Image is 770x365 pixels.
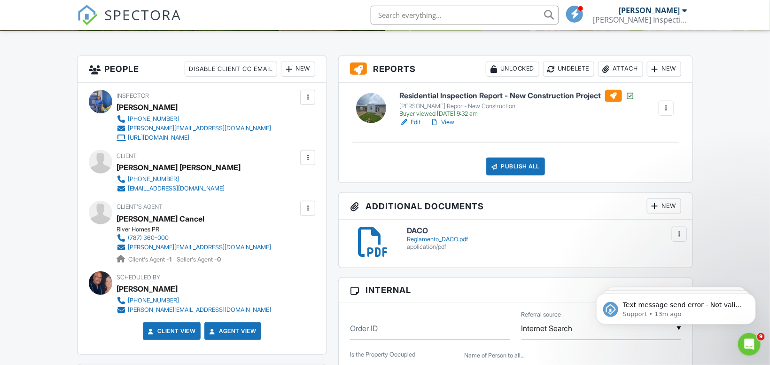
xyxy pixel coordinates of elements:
span: Inspector [117,92,149,99]
iframe: Intercom notifications message [582,274,770,340]
div: Disable Client CC Email [185,62,277,77]
strong: 1 [169,256,171,263]
a: Agent View [208,326,256,336]
label: Order ID [350,323,378,333]
div: [PERSON_NAME] [117,100,178,114]
span: Client's Agent [117,203,163,210]
div: Ayuso Inspections [593,15,687,24]
a: Client View [146,326,196,336]
span: Scheduled By [117,274,160,281]
div: [PHONE_NUMBER] [128,115,179,123]
div: New [647,198,681,214]
div: [PERSON_NAME] Report- New Construction [400,103,635,110]
div: (787) 360-000 [128,234,169,242]
a: [PERSON_NAME][EMAIL_ADDRESS][DOMAIN_NAME] [117,305,271,315]
span: Client's Agent - [128,256,173,263]
div: [PERSON_NAME] [PERSON_NAME] [117,160,241,175]
a: View [430,118,455,127]
img: The Best Home Inspection Software - Spectora [77,5,98,25]
div: Undelete [543,62,594,77]
a: Edit [400,118,421,127]
h6: DACO [407,227,681,235]
div: River Homes PR [117,226,279,233]
h3: Internal [339,278,692,302]
h6: Residential Inspection Report - New Construction Project [400,90,635,102]
h3: People [78,56,327,83]
a: SPECTORA [77,13,181,32]
div: [PERSON_NAME] [619,6,680,15]
a: [PHONE_NUMBER] [117,175,233,184]
div: Buyer viewed [DATE] 9:32 am [400,110,635,118]
div: [PERSON_NAME][EMAIL_ADDRESS][DOMAIN_NAME] [128,306,271,314]
label: Is the Property Occupied [350,350,415,359]
a: Residential Inspection Report - New Construction Project [PERSON_NAME] Report- New Construction B... [400,90,635,118]
a: [PERSON_NAME][EMAIL_ADDRESS][DOMAIN_NAME] [117,243,271,252]
label: Name of Person to allow access to the Property [464,351,525,360]
div: Reglamento_DACO.pdf [407,236,681,243]
strong: 0 [217,256,221,263]
div: [PERSON_NAME][EMAIL_ADDRESS][DOMAIN_NAME] [128,244,271,251]
div: [URL][DOMAIN_NAME] [128,134,189,142]
a: [PERSON_NAME][EMAIL_ADDRESS][DOMAIN_NAME] [117,124,271,133]
iframe: Intercom live chat [738,333,761,356]
div: [PHONE_NUMBER] [128,175,179,183]
a: [PHONE_NUMBER] [117,114,271,124]
span: 9 [757,333,765,341]
div: Unlocked [486,62,539,77]
a: [EMAIL_ADDRESS][DOMAIN_NAME] [117,184,233,193]
label: Referral source [521,310,561,319]
a: [URL][DOMAIN_NAME] [117,133,271,143]
h3: Additional Documents [339,193,692,220]
div: Attach [598,62,643,77]
div: New [281,62,315,77]
span: SPECTORA [104,5,181,24]
div: [PERSON_NAME] [117,282,178,296]
a: DACO Reglamento_DACO.pdf application/pdf [407,227,681,251]
a: [PERSON_NAME] Cancel [117,212,204,226]
div: [PHONE_NUMBER] [128,297,179,304]
div: application/pdf [407,243,681,251]
a: [PHONE_NUMBER] [117,296,271,305]
div: [EMAIL_ADDRESS][DOMAIN_NAME] [128,185,225,192]
span: Seller's Agent - [177,256,221,263]
h3: Reports [339,56,692,83]
input: Search everything... [371,6,559,24]
div: New [647,62,681,77]
a: (787) 360-000 [117,233,271,243]
span: Client [117,152,137,159]
div: Publish All [486,158,545,175]
div: [PERSON_NAME][EMAIL_ADDRESS][DOMAIN_NAME] [128,125,271,132]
